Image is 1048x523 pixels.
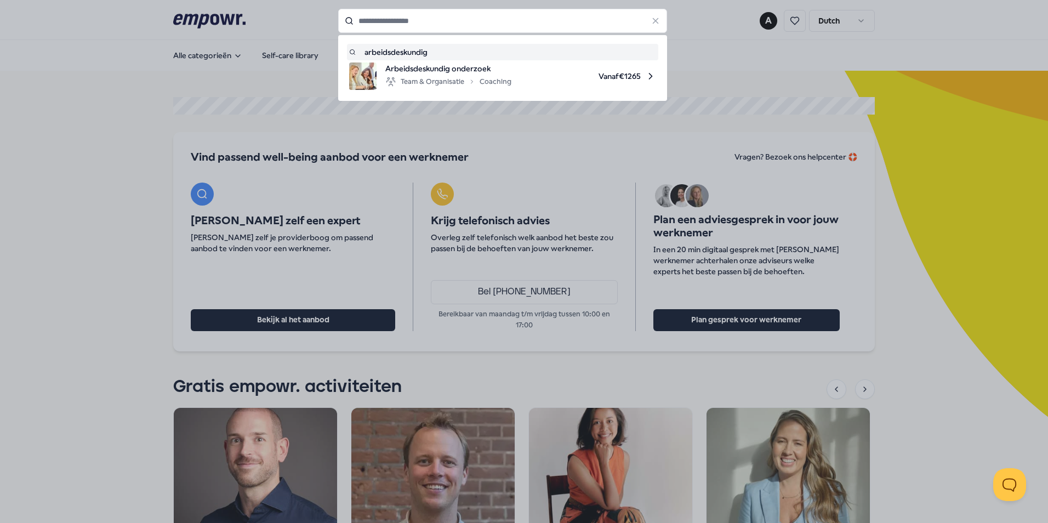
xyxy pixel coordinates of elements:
[338,9,667,33] input: Search for products, categories or subcategories
[385,62,511,75] span: Arbeidsdeskundig onderzoek
[349,62,656,90] a: product imageArbeidsdeskundig onderzoekTeam & OrganisatieCoachingVanaf€1265
[520,62,656,90] span: Vanaf € 1265
[349,62,377,90] img: product image
[385,75,511,88] div: Team & Organisatie Coaching
[993,468,1026,501] iframe: Help Scout Beacon - Open
[349,46,656,58] a: arbeidsdeskundig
